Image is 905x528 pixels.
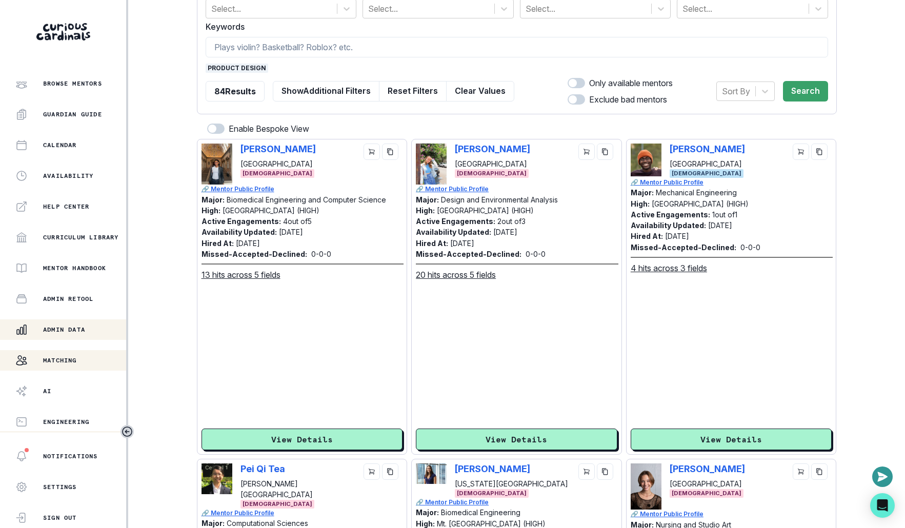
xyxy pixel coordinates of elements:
p: 0 - 0 - 0 [311,249,331,259]
p: Mechanical Engineering [656,188,737,197]
button: cart [793,463,809,480]
p: [GEOGRAPHIC_DATA] (HIGH) [652,199,749,208]
p: [DATE] [450,239,474,248]
p: Missed-Accepted-Declined: [416,249,521,259]
a: 🔗 Mentor Public Profile [202,509,404,518]
p: [DATE] [665,232,689,240]
p: Browse Mentors [43,79,102,88]
button: copy [597,144,613,160]
p: Enable Bespoke View [229,123,309,135]
span: [DEMOGRAPHIC_DATA] [670,489,743,498]
p: [GEOGRAPHIC_DATA] [670,158,745,169]
p: Curriculum Library [43,233,119,241]
p: AI [43,387,51,395]
p: 1 out of 1 [712,210,737,219]
p: Missed-Accepted-Declined: [631,242,736,253]
p: [GEOGRAPHIC_DATA] [455,158,530,169]
p: Hired At: [202,239,234,248]
p: High: [202,206,220,215]
p: Mentor Handbook [43,264,106,272]
p: 0 - 0 - 0 [526,249,546,259]
button: Clear Values [446,81,514,101]
p: Active Engagements: [416,217,495,226]
p: Availability Updated: [202,228,277,236]
p: 2 out of 3 [497,217,526,226]
button: cart [793,144,809,160]
p: 4 out of 5 [283,217,312,226]
p: Availability Updated: [416,228,491,236]
button: Open or close messaging widget [872,466,893,487]
img: Picture of Lexie Meger [631,463,661,510]
p: [GEOGRAPHIC_DATA] (HIGH) [223,206,319,215]
p: Notifications [43,452,98,460]
label: Keywords [206,21,822,33]
p: [PERSON_NAME][GEOGRAPHIC_DATA] [240,478,360,500]
a: 🔗 Mentor Public Profile [416,498,618,507]
p: [PERSON_NAME] [240,144,316,154]
button: View Details [416,429,617,450]
img: Picture of Pei Qi Tea [202,463,232,494]
p: Calendar [43,141,77,149]
span: product design [206,64,268,73]
button: Toggle sidebar [120,425,134,438]
span: [DEMOGRAPHIC_DATA] [240,500,314,509]
p: 0 - 0 - 0 [740,242,760,253]
button: copy [597,463,613,480]
input: Plays violin? Basketball? Roblox? etc. [206,37,828,57]
u: 20 hits across 5 fields [416,269,496,281]
p: Hired At: [416,239,448,248]
p: 🔗 Mentor Public Profile [202,185,404,194]
p: Major: [631,188,654,197]
p: [GEOGRAPHIC_DATA] (HIGH) [437,206,534,215]
img: Picture of Denzel Cofie [631,144,661,177]
span: [DEMOGRAPHIC_DATA] [455,169,529,178]
button: copy [382,144,398,160]
p: High: [416,519,435,528]
p: Guardian Guide [43,110,102,118]
p: [DATE] [493,228,517,236]
u: 13 hits across 5 fields [202,269,280,281]
img: Picture of Golda Gershanok [416,463,447,484]
button: View Details [631,429,832,450]
a: 🔗 Mentor Public Profile [416,185,618,194]
p: 84 Results [214,85,256,97]
p: Help Center [43,202,89,211]
p: Pei Qi Tea [240,463,325,474]
p: Sign Out [43,514,77,522]
button: View Details [202,429,403,450]
p: [US_STATE][GEOGRAPHIC_DATA] [455,478,568,489]
span: [DEMOGRAPHIC_DATA] [240,169,314,178]
button: cart [364,463,380,480]
p: Admin Data [43,326,85,334]
p: [DATE] [236,239,260,248]
p: [PERSON_NAME] [670,463,745,474]
button: cart [578,144,595,160]
p: High: [631,199,650,208]
img: Picture of Anahi Chapela [416,144,447,185]
p: Exclude bad mentors [589,93,667,106]
p: Design and Environmental Analysis [441,195,558,204]
p: Availability [43,172,93,180]
p: Active Engagements: [202,217,281,226]
a: 🔗 Mentor Public Profile [631,510,833,519]
p: Mt. [GEOGRAPHIC_DATA] (HIGH) [437,519,546,528]
span: [DEMOGRAPHIC_DATA] [455,489,529,498]
p: High: [416,206,435,215]
p: Major: [416,195,439,204]
img: Curious Cardinals Logo [36,23,90,40]
a: 🔗 Mentor Public Profile [631,178,833,187]
p: Active Engagements: [631,210,710,219]
button: cart [578,463,595,480]
u: 4 hits across 3 fields [631,262,707,274]
p: Major: [416,508,439,517]
p: [PERSON_NAME] [670,144,745,154]
button: cart [364,144,380,160]
button: Reset Filters [379,81,447,101]
button: ShowAdditional Filters [273,81,379,101]
p: Hired At: [631,232,663,240]
p: Only available mentors [589,77,673,89]
p: [GEOGRAPHIC_DATA] [670,478,745,489]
